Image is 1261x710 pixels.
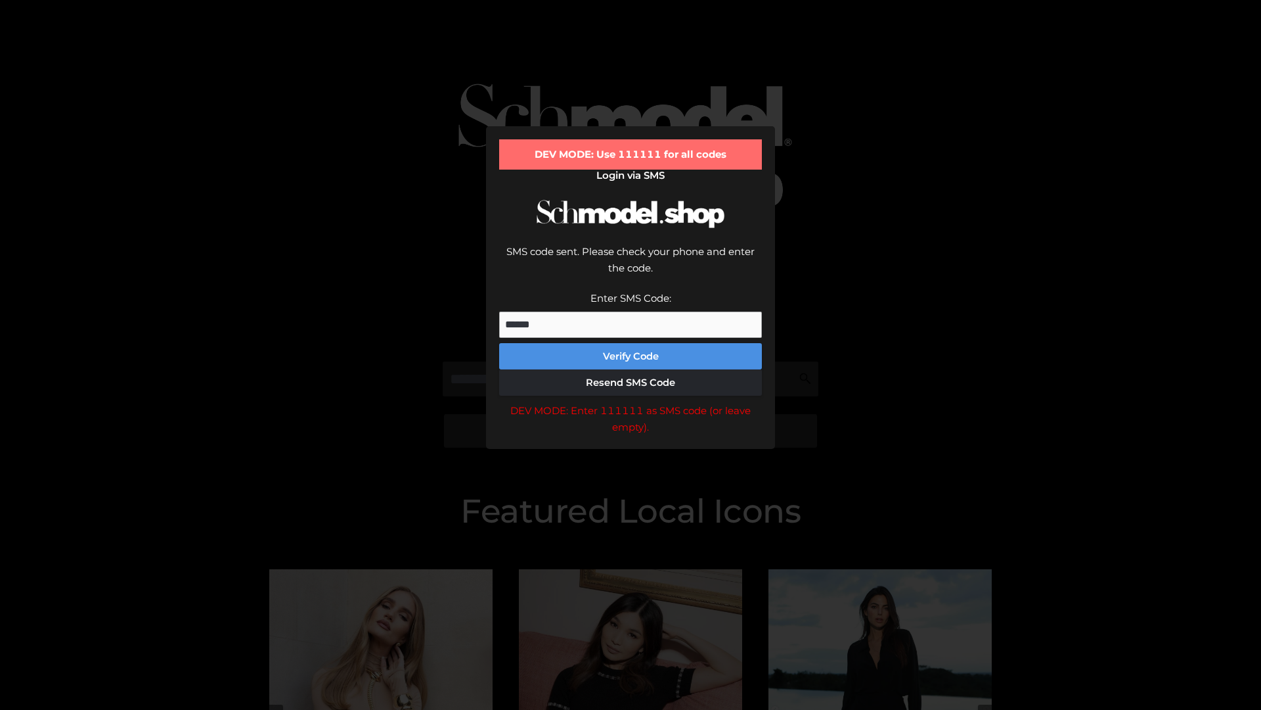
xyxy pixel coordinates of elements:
div: DEV MODE: Use 111111 for all codes [499,139,762,170]
div: SMS code sent. Please check your phone and enter the code. [499,243,762,290]
button: Verify Code [499,343,762,369]
div: DEV MODE: Enter 111111 as SMS code (or leave empty). [499,402,762,436]
label: Enter SMS Code: [590,292,671,304]
h2: Login via SMS [499,170,762,181]
img: Schmodel Logo [532,188,729,240]
button: Resend SMS Code [499,369,762,396]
